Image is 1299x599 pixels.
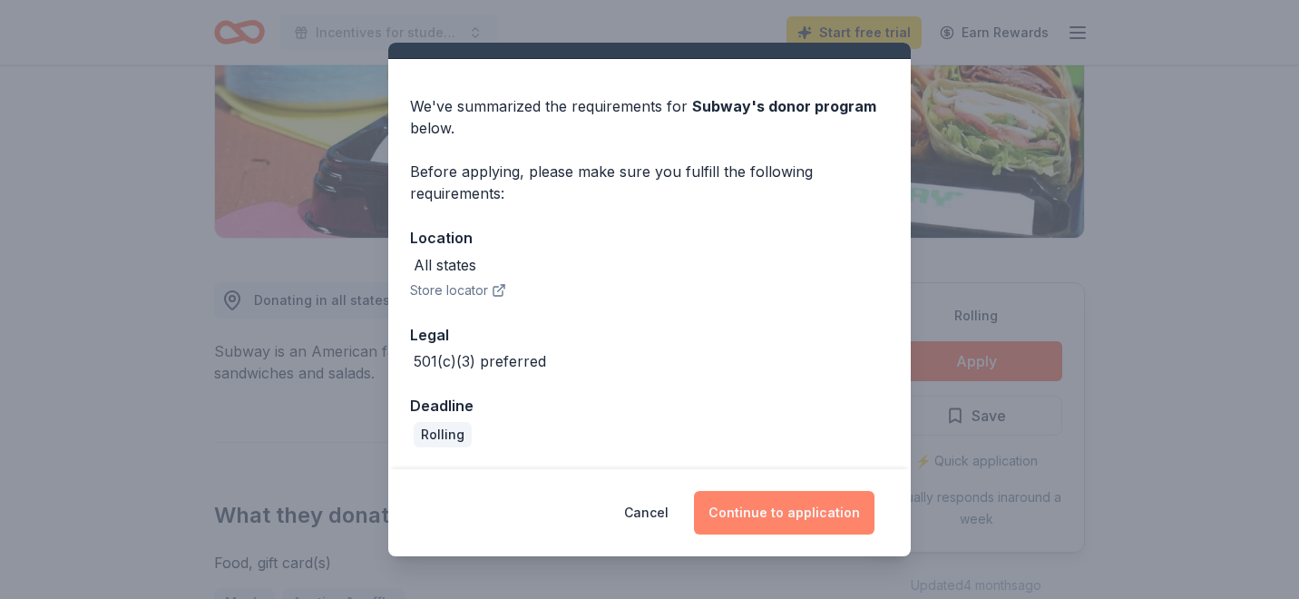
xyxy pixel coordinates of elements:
[410,394,889,417] div: Deadline
[414,350,546,372] div: 501(c)(3) preferred
[414,254,476,276] div: All states
[410,161,889,204] div: Before applying, please make sure you fulfill the following requirements:
[624,491,669,535] button: Cancel
[410,280,506,301] button: Store locator
[694,491,874,535] button: Continue to application
[410,323,889,347] div: Legal
[410,95,889,139] div: We've summarized the requirements for below.
[410,226,889,250] div: Location
[692,97,876,115] span: Subway 's donor program
[414,422,472,447] div: Rolling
